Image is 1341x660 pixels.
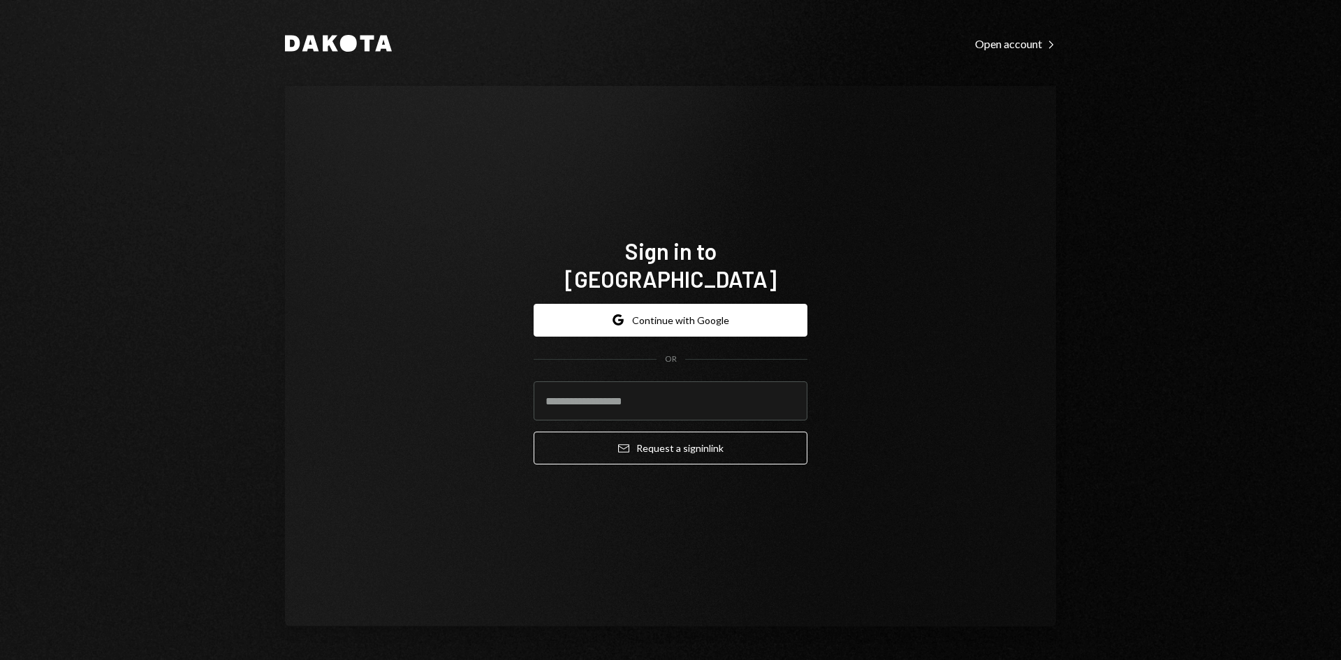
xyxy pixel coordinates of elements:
div: Open account [975,37,1056,51]
div: OR [665,353,677,365]
button: Request a signinlink [534,432,807,464]
a: Open account [975,36,1056,51]
h1: Sign in to [GEOGRAPHIC_DATA] [534,237,807,293]
button: Continue with Google [534,304,807,337]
